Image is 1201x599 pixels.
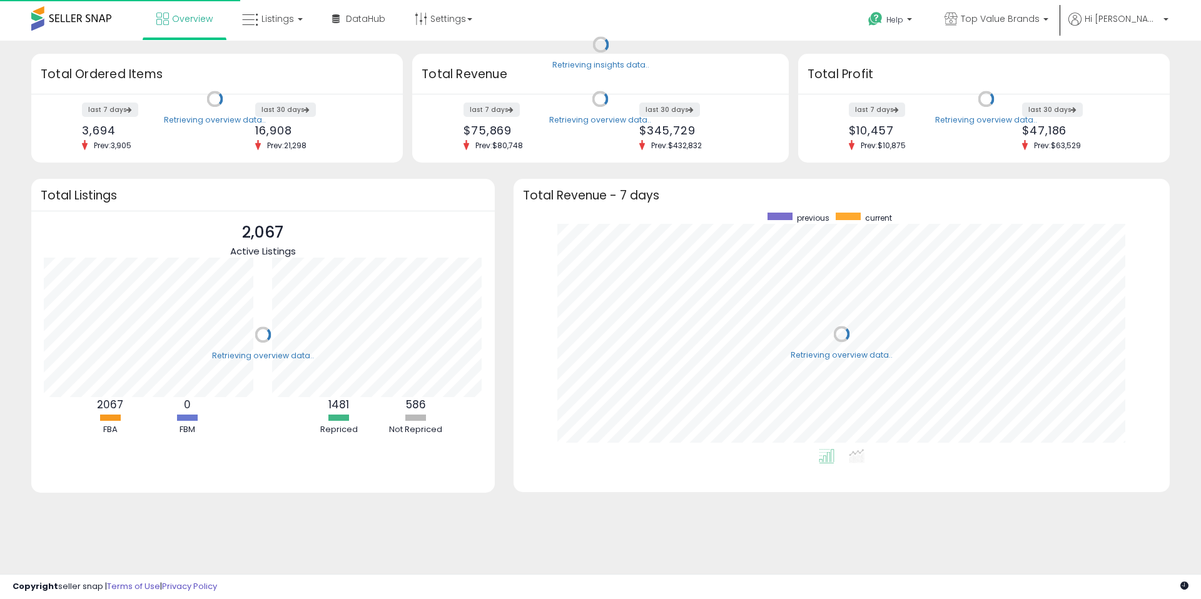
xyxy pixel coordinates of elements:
div: Retrieving overview data.. [549,114,651,126]
a: Hi [PERSON_NAME] [1068,13,1168,41]
span: Hi [PERSON_NAME] [1085,13,1160,25]
span: Listings [261,13,294,25]
div: Retrieving overview data.. [164,114,266,126]
span: Help [886,14,903,25]
div: Retrieving overview data.. [791,350,893,361]
div: Retrieving overview data.. [935,114,1037,126]
a: Help [858,2,925,41]
span: DataHub [346,13,385,25]
span: Overview [172,13,213,25]
i: Get Help [868,11,883,27]
div: Retrieving overview data.. [212,350,314,361]
span: Top Value Brands [961,13,1040,25]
